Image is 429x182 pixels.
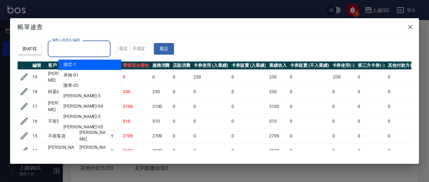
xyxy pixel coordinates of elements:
[331,70,356,84] td: -230
[63,72,79,78] span: 承翰 -01
[121,143,151,158] td: 3600
[171,62,192,70] th: 店販消費
[151,70,171,84] td: 0
[230,62,268,70] th: 卡券販賣 (入業績)
[386,114,421,129] td: 0
[63,62,76,68] span: 雨芯 -1
[192,114,230,129] td: 0
[151,114,171,129] td: 510
[356,129,386,143] td: 0
[52,38,80,42] label: 服務人員姓名/編號
[31,114,46,129] td: 16
[356,99,386,114] td: 0
[192,70,230,84] td: 230
[31,62,46,70] th: 編號
[230,129,268,143] td: 0
[130,43,148,55] button: 不指定
[331,143,356,158] td: 0
[192,99,230,114] td: 0
[63,93,100,99] span: [PERSON_NAME] -3
[268,70,288,84] td: 230
[171,143,192,158] td: 0
[151,62,171,70] th: 服務消費
[31,99,46,114] td: 17
[121,114,151,129] td: 510
[288,62,330,70] th: 卡券販賣 (不入業績)
[268,143,288,158] td: 3600
[46,143,78,158] td: [PERSON_NAME]
[192,84,230,99] td: 0
[230,143,268,158] td: 0
[331,84,356,99] td: 0
[121,129,151,143] td: 2709
[356,70,386,84] td: 0
[46,84,78,99] td: 柯晏婷
[109,129,121,143] td: Y
[10,18,419,36] h2: 帳單速查
[46,114,78,129] td: 不留客資
[356,114,386,129] td: 0
[192,129,230,143] td: 0
[386,84,421,99] td: 0
[46,62,78,70] th: 客戶
[31,84,46,99] td: 18
[78,143,109,158] td: [PERSON_NAME]
[171,129,192,143] td: 0
[109,143,121,158] td: Y
[331,129,356,143] td: 0
[171,99,192,114] td: 0
[386,99,421,114] td: 0
[151,99,171,114] td: 3100
[121,70,151,84] td: 0
[386,143,421,158] td: 0
[288,84,330,99] td: 0
[386,62,421,70] th: 其他付款方式(-)
[268,62,288,70] th: 業績收入
[268,114,288,129] td: 510
[356,84,386,99] td: 0
[386,129,421,143] td: 0
[171,114,192,129] td: 0
[63,113,100,120] span: [PERSON_NAME] -5
[78,129,109,143] td: [PERSON_NAME]
[230,70,268,84] td: 0
[192,62,230,70] th: 卡券使用 (入業績)
[288,114,330,129] td: 0
[31,129,46,143] td: 15
[230,114,268,129] td: 0
[288,129,330,143] td: 0
[230,84,268,99] td: 0
[331,62,356,70] th: 卡券使用(-)
[151,129,171,143] td: 2709
[46,70,78,84] td: [PERSON_NAME]
[356,62,386,70] th: 第三方卡券(-)
[46,129,78,143] td: 不留客資
[288,99,330,114] td: 0
[121,62,151,70] th: 營業現金應收
[171,84,192,99] td: 0
[31,70,46,84] td: 19
[18,43,41,55] button: [DATE]
[63,82,79,89] span: 隆華 -02
[356,143,386,158] td: 0
[151,84,171,99] td: 230
[46,99,78,114] td: [PERSON_NAME]
[192,143,230,158] td: 0
[121,84,151,99] td: 230
[171,70,192,84] td: 0
[121,99,151,114] td: 3100
[154,43,174,55] button: 重設
[230,99,268,114] td: 0
[288,70,330,84] td: 0
[151,143,171,158] td: 3600
[268,84,288,99] td: 230
[63,124,103,130] span: [PERSON_NAME] -05
[117,43,130,55] button: 指定
[386,70,421,84] td: 0
[31,143,46,158] td: 14
[63,103,103,110] span: [PERSON_NAME] -04
[268,99,288,114] td: 3100
[331,114,356,129] td: 0
[331,99,356,114] td: 0
[268,129,288,143] td: 2709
